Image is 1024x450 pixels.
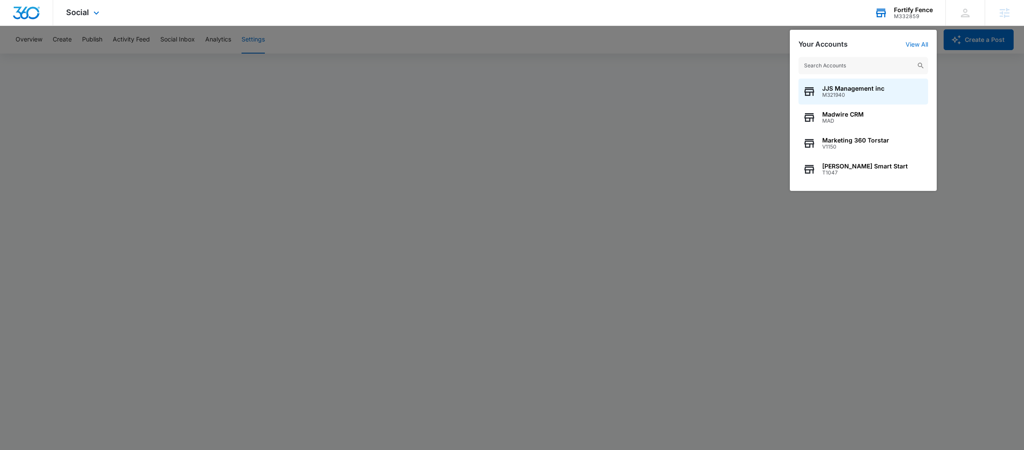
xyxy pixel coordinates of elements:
input: Search Accounts [798,57,928,74]
span: T1047 [822,170,908,176]
button: Madwire CRMMAD [798,105,928,130]
h2: Your Accounts [798,40,848,48]
button: [PERSON_NAME] Smart StartT1047 [798,156,928,182]
span: [PERSON_NAME] Smart Start [822,163,908,170]
span: Social [66,8,89,17]
div: account name [894,6,933,13]
div: account id [894,13,933,19]
span: JJS Management inc [822,85,884,92]
span: Marketing 360 Torstar [822,137,889,144]
span: V1150 [822,144,889,150]
span: Madwire CRM [822,111,864,118]
span: MAD [822,118,864,124]
button: Marketing 360 TorstarV1150 [798,130,928,156]
span: M321940 [822,92,884,98]
button: JJS Management incM321940 [798,79,928,105]
a: View All [906,41,928,48]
